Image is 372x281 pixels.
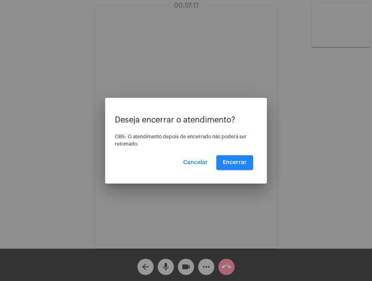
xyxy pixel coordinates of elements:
[223,160,247,165] span: Encerrar
[177,155,214,170] button: Cancelar
[216,155,253,170] button: Encerrar
[183,160,208,165] span: Cancelar
[115,116,257,125] p: Deseja encerrar o atendimento?
[115,134,247,146] span: OBS: O atendimento depois de encerrado não poderá ser retomado.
